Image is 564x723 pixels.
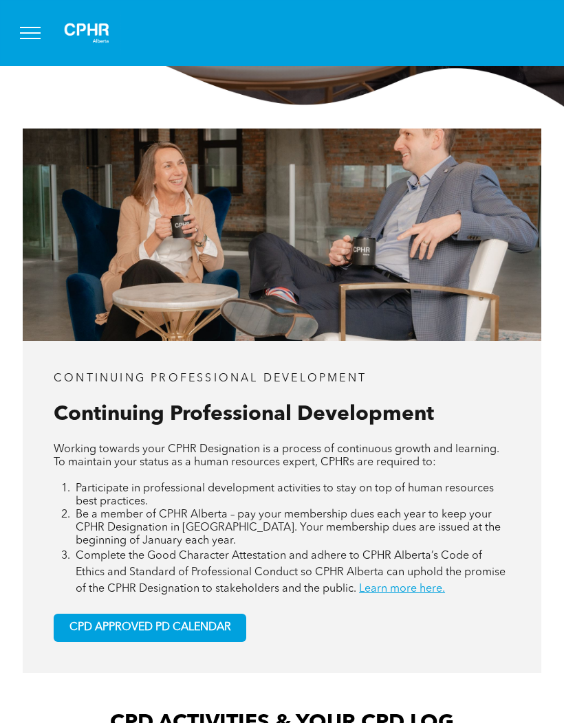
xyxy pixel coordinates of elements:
[54,614,246,642] a: CPD APPROVED PD CALENDAR
[54,404,434,425] span: Continuing Professional Development
[76,550,506,594] span: Complete the Good Character Attestation and adhere to CPHR Alberta’s Code of Ethics and Standard ...
[76,483,494,507] span: Participate in professional development activities to stay on top of human resources best practices.
[54,444,499,468] span: Working towards your CPHR Designation is a process of continuous growth and learning. To maintain...
[69,621,231,634] span: CPD APPROVED PD CALENDAR
[54,373,367,384] span: CONTINUING PROFESSIONAL DEVELOPMENT
[359,583,445,594] a: Learn more here.
[12,15,48,51] button: menu
[76,509,501,546] span: Be a member of CPHR Alberta – pay your membership dues each year to keep your CPHR Designation in...
[52,11,121,55] img: A white background with a few lines on it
